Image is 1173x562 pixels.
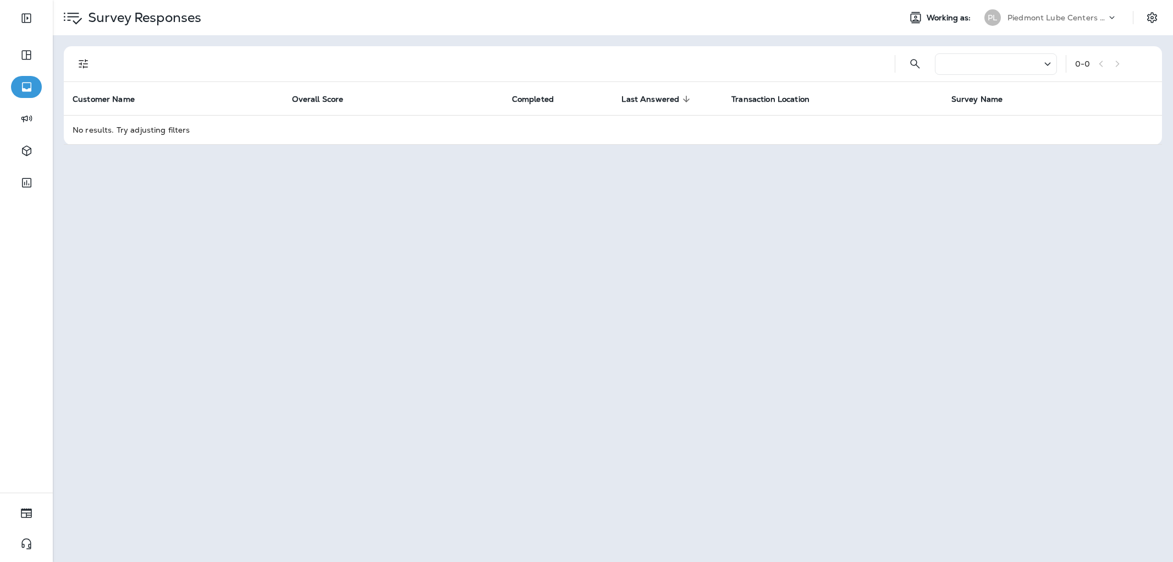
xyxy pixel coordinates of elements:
span: Last Answered [621,95,679,104]
span: Completed [512,95,554,104]
p: Survey Responses [84,9,201,26]
td: No results. Try adjusting filters [64,115,1162,144]
span: Customer Name [73,94,149,104]
span: Survey Name [951,94,1017,104]
span: Last Answered [621,94,693,104]
button: Search Survey Responses [904,53,926,75]
button: Expand Sidebar [11,7,42,29]
span: Completed [512,94,568,104]
span: Working as: [927,13,973,23]
button: Filters [73,53,95,75]
span: Survey Name [951,95,1003,104]
p: Piedmont Lube Centers LLC [1007,13,1106,22]
button: Settings [1142,8,1162,28]
span: Transaction Location [731,94,824,104]
span: Overall Score [292,94,357,104]
div: 0 - 0 [1075,59,1090,68]
span: Overall Score [292,95,343,104]
span: Customer Name [73,95,135,104]
span: Transaction Location [731,95,809,104]
div: PL [984,9,1001,26]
